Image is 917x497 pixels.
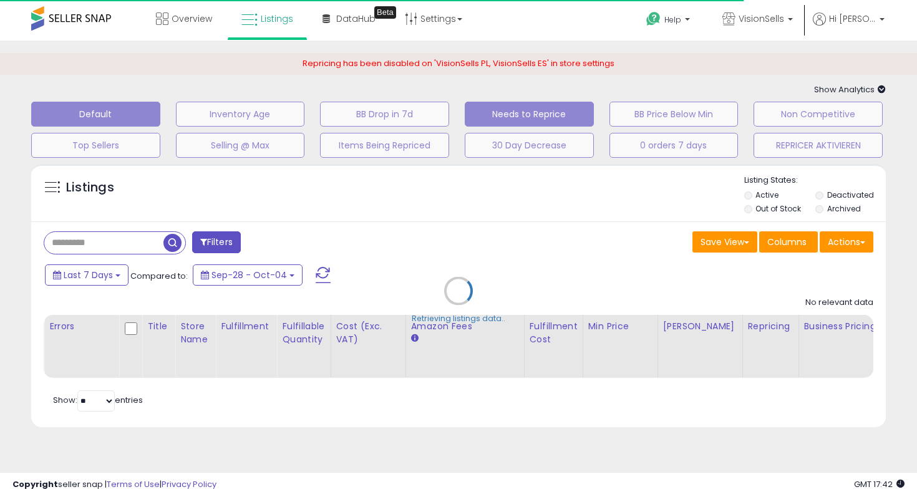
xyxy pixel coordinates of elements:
button: Top Sellers [31,133,160,158]
i: Get Help [646,11,661,27]
a: Help [636,2,702,41]
button: 0 orders 7 days [609,133,739,158]
button: BB Price Below Min [609,102,739,127]
span: Repricing has been disabled on 'VisionSells PL, VisionSells ES' in store settings [303,57,614,69]
span: Help [664,14,681,25]
a: Privacy Policy [162,478,216,490]
span: VisionSells [739,12,784,25]
span: Overview [172,12,212,25]
strong: Copyright [12,478,58,490]
span: Show Analytics [814,84,886,95]
span: Listings [261,12,293,25]
button: BB Drop in 7d [320,102,449,127]
button: Inventory Age [176,102,305,127]
span: Hi [PERSON_NAME] [829,12,876,25]
button: Needs to Reprice [465,102,594,127]
button: Default [31,102,160,127]
div: Tooltip anchor [374,6,396,19]
a: Hi [PERSON_NAME] [813,12,885,41]
span: 2025-10-12 17:42 GMT [854,478,905,490]
button: Selling @ Max [176,133,305,158]
a: Terms of Use [107,478,160,490]
button: Items Being Repriced [320,133,449,158]
span: DataHub [336,12,376,25]
button: 30 Day Decrease [465,133,594,158]
button: REPRICER AKTIVIEREN [754,133,883,158]
button: Non Competitive [754,102,883,127]
div: Retrieving listings data.. [412,312,505,324]
div: seller snap | | [12,479,216,491]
